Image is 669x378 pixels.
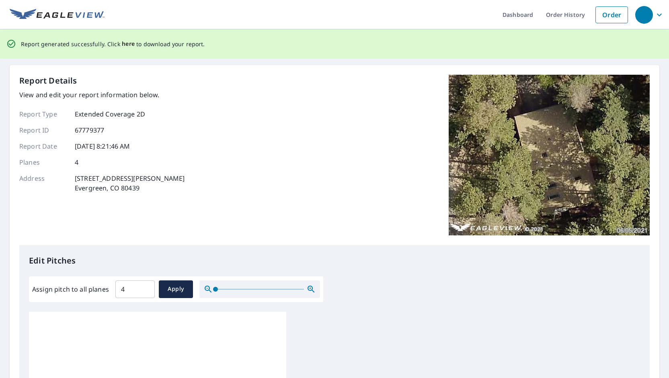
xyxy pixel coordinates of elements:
[115,278,155,300] input: 00.0
[19,141,68,151] p: Report Date
[19,125,68,135] p: Report ID
[159,280,193,298] button: Apply
[75,141,130,151] p: [DATE] 8:21:46 AM
[75,125,104,135] p: 67779377
[449,75,650,235] img: Top image
[75,157,78,167] p: 4
[75,174,185,193] p: [STREET_ADDRESS][PERSON_NAME] Evergreen, CO 80439
[21,39,205,49] p: Report generated successfully. Click to download your report.
[29,255,640,267] p: Edit Pitches
[19,174,68,193] p: Address
[165,284,187,294] span: Apply
[19,75,77,87] p: Report Details
[10,9,105,21] img: EV Logo
[19,90,185,100] p: View and edit your report information below.
[19,157,68,167] p: Planes
[595,6,628,23] a: Order
[19,109,68,119] p: Report Type
[75,109,145,119] p: Extended Coverage 2D
[122,39,135,49] button: here
[32,284,109,294] label: Assign pitch to all planes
